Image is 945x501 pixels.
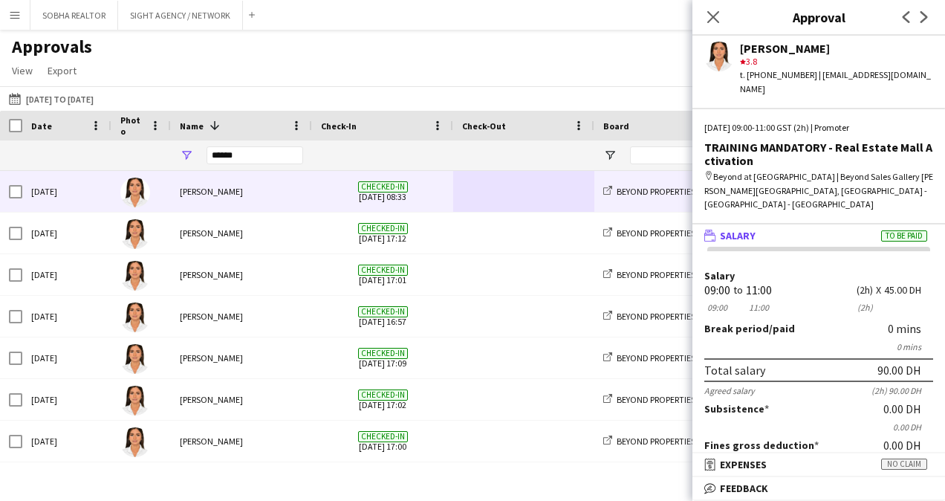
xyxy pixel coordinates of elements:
div: [PERSON_NAME] [171,337,312,378]
div: 09:00 [704,285,730,296]
button: SOBHA REALTOR [30,1,118,30]
button: Open Filter Menu [180,149,193,162]
span: [DATE] 17:00 [321,421,444,462]
a: BEYOND PROPERTIES/ OMNIYAT [603,394,735,405]
span: Checked-in [358,306,408,317]
span: Checked-in [358,223,408,234]
span: BEYOND PROPERTIES/ OMNIYAT [617,311,735,322]
a: BEYOND PROPERTIES/ OMNIYAT [603,311,735,322]
span: [DATE] 16:57 [321,296,444,337]
div: [PERSON_NAME] [171,296,312,337]
a: View [6,61,39,80]
div: 0.00 DH [704,421,933,433]
span: View [12,64,33,77]
img: maryam qasim [120,219,150,249]
div: X [876,285,881,296]
img: maryam qasim [120,427,150,457]
span: Salary [720,229,756,242]
div: 0.00 DH [883,402,933,416]
span: BEYOND PROPERTIES/ OMNIYAT [617,186,735,197]
span: [DATE] 17:02 [321,379,444,420]
span: BEYOND PROPERTIES/ OMNIYAT [617,394,735,405]
img: maryam qasim [120,386,150,416]
div: 45.00 DH [884,285,933,296]
div: to [733,285,743,296]
div: [DATE] [22,171,111,212]
div: 2h [857,285,873,296]
span: To be paid [881,230,927,242]
div: [PERSON_NAME] [171,254,312,295]
span: [DATE] 17:09 [321,337,444,378]
a: BEYOND PROPERTIES/ OMNIYAT [603,269,735,280]
span: BEYOND PROPERTIES/ OMNIYAT [617,436,735,447]
div: [PERSON_NAME] [171,379,312,420]
span: No claim [881,459,927,470]
mat-expansion-panel-header: SalaryTo be paid [692,224,945,247]
div: [PERSON_NAME] [171,171,312,212]
div: Beyond at [GEOGRAPHIC_DATA] | Beyond Sales Gallery [PERSON_NAME][GEOGRAPHIC_DATA], [GEOGRAPHIC_DA... [704,170,933,211]
button: SIGHT AGENCY / NETWORK [118,1,243,30]
span: Export [48,64,77,77]
span: Checked-in [358,431,408,442]
label: Fines gross deduction [704,439,819,452]
img: maryam qasim [120,303,150,332]
span: BEYOND PROPERTIES/ OMNIYAT [617,352,735,363]
a: BEYOND PROPERTIES/ OMNIYAT [603,436,735,447]
span: BEYOND PROPERTIES/ OMNIYAT [617,227,735,239]
span: Date [31,120,52,132]
div: TRAINING MANDATORY - Real Estate Mall Activation [704,140,933,167]
span: Checked-in [358,181,408,193]
img: maryam qasim [120,178,150,207]
div: [DATE] [22,379,111,420]
div: 0 mins [888,322,933,335]
div: 11:00 [746,285,772,296]
span: Checked-in [358,348,408,359]
button: Open Filter Menu [603,149,617,162]
a: BEYOND PROPERTIES/ OMNIYAT [603,352,735,363]
img: maryam qasim [120,261,150,291]
a: BEYOND PROPERTIES/ OMNIYAT [603,186,735,197]
div: (2h) 90.00 DH [871,385,933,396]
div: [DATE] [22,337,111,378]
div: [PERSON_NAME] [171,213,312,253]
span: [DATE] 17:01 [321,254,444,295]
mat-expansion-panel-header: Feedback [692,477,945,500]
input: Name Filter Input [207,146,303,164]
span: Expenses [720,458,767,471]
div: [DATE] [22,296,111,337]
span: Checked-in [358,265,408,276]
input: Board Filter Input [630,146,734,164]
div: Agreed salary [704,385,755,396]
div: 2h [857,302,873,313]
span: Checked-in [358,390,408,401]
span: Name [180,120,204,132]
span: Check-Out [462,120,506,132]
div: 90.00 DH [877,363,921,378]
div: 0 mins [704,341,933,352]
div: 11:00 [746,302,772,313]
div: [DATE] 09:00-11:00 GST (2h) | Promoter [704,121,933,135]
h3: Approval [692,7,945,27]
span: [DATE] 08:33 [321,171,444,212]
a: BEYOND PROPERTIES/ OMNIYAT [603,227,735,239]
div: Total salary [704,363,765,378]
div: 0.00 DH [883,439,933,452]
label: Subsistence [704,402,769,416]
span: Board [603,120,629,132]
div: 3.8 [740,55,933,68]
a: Export [42,61,82,80]
span: Break period [704,322,769,335]
div: [DATE] [22,421,111,462]
div: [PERSON_NAME] [740,42,933,55]
button: [DATE] to [DATE] [6,90,97,108]
div: t. [PHONE_NUMBER] | [EMAIL_ADDRESS][DOMAIN_NAME] [740,68,933,95]
span: Feedback [720,482,768,495]
div: [PERSON_NAME] [171,421,312,462]
label: Salary [704,271,933,282]
span: BEYOND PROPERTIES/ OMNIYAT [617,269,735,280]
div: [DATE] [22,213,111,253]
img: maryam qasim [120,344,150,374]
div: 09:00 [704,302,730,313]
div: [DATE] [22,254,111,295]
span: [DATE] 17:12 [321,213,444,253]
